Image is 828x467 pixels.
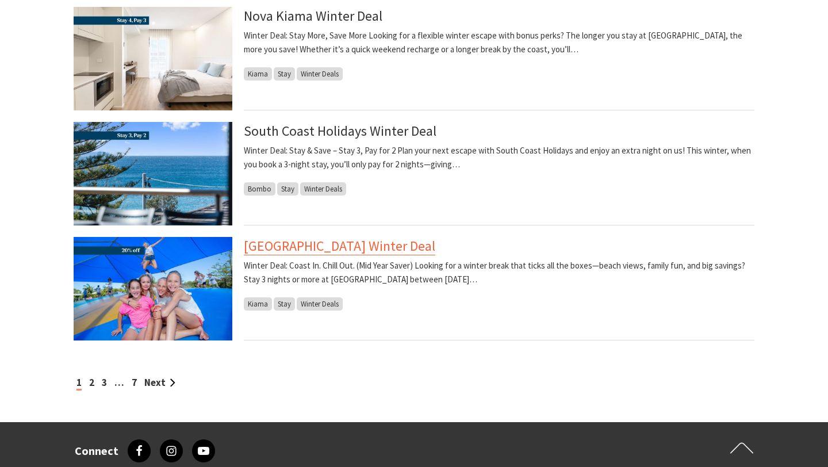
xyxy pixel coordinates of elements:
[76,376,82,391] span: 1
[244,122,436,140] a: South Coast Holidays Winter Deal
[244,67,272,81] span: Kiama
[114,376,124,389] span: …
[244,237,435,255] a: [GEOGRAPHIC_DATA] Winter Deal
[102,376,107,389] a: 3
[132,376,137,389] a: 7
[297,67,343,81] span: Winter Deals
[297,297,343,311] span: Winter Deals
[277,182,298,196] span: Stay
[244,7,382,25] a: Nova Kiama Winter Deal
[244,259,754,286] p: Winter Deal: Coast In. Chill Out. (Mid Year Saver) Looking for a winter break that ticks all the ...
[89,376,94,389] a: 2
[244,182,275,196] span: Bombo
[144,376,175,389] a: Next
[244,29,754,56] p: Winter Deal: Stay More, Save More Looking for a flexible winter escape with bonus perks? The long...
[244,144,754,171] p: Winter Deal: Stay & Save – Stay 3, Pay for 2 Plan your next escape with South Coast Holidays and ...
[274,67,295,81] span: Stay
[274,297,295,311] span: Stay
[75,444,118,458] h3: Connect
[300,182,346,196] span: Winter Deals
[244,297,272,311] span: Kiama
